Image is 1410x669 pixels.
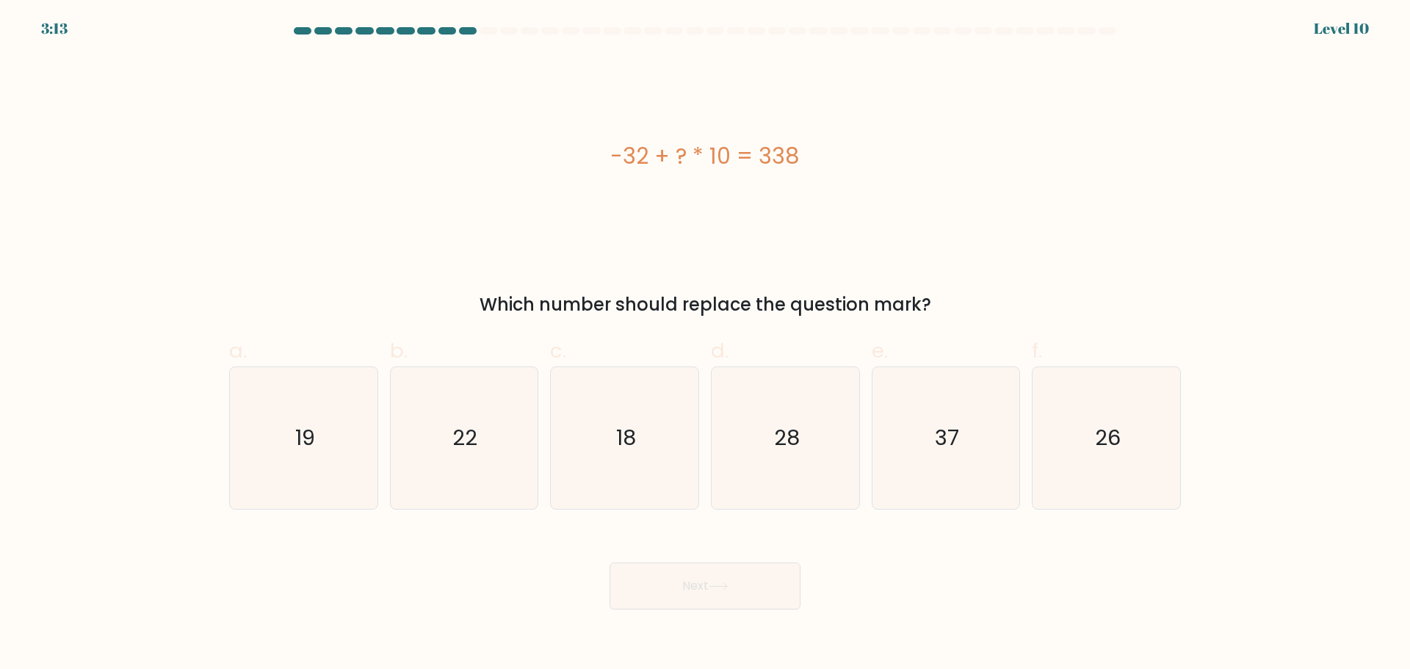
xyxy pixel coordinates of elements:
[774,423,800,452] text: 28
[935,423,959,452] text: 37
[550,336,566,365] span: c.
[872,336,888,365] span: e.
[229,336,247,365] span: a.
[390,336,408,365] span: b.
[229,140,1181,173] div: -32 + ? * 10 = 338
[238,292,1172,318] div: Which number should replace the question mark?
[295,423,315,452] text: 19
[41,18,68,40] div: 3:13
[711,336,728,365] span: d.
[610,563,800,610] button: Next
[453,423,478,452] text: 22
[1095,423,1121,452] text: 26
[1314,18,1369,40] div: Level 10
[1032,336,1042,365] span: f.
[616,423,636,452] text: 18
